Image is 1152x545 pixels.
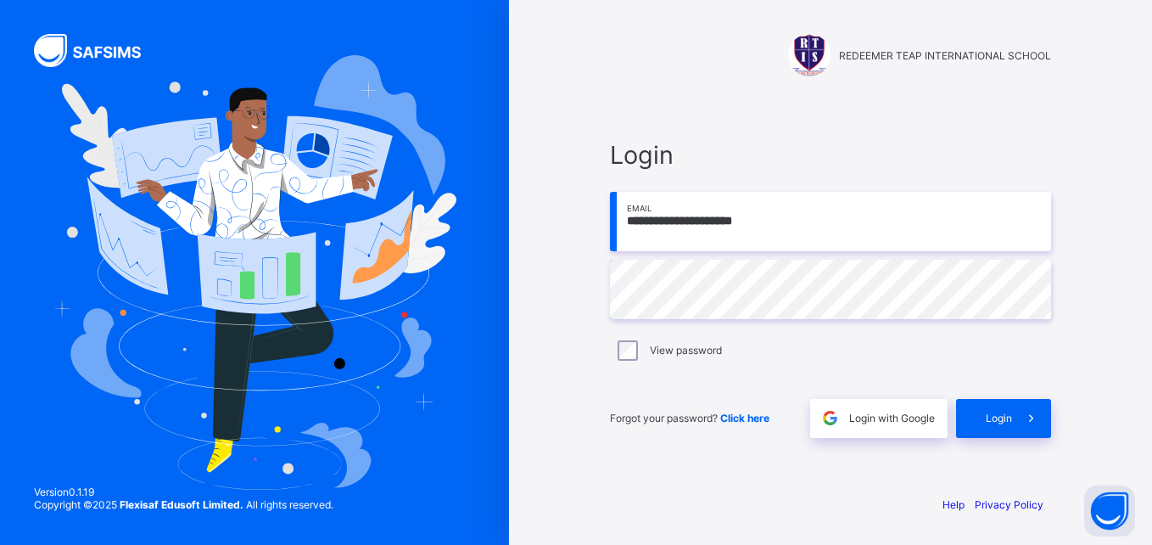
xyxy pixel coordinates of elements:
[942,498,965,511] a: Help
[975,498,1043,511] a: Privacy Policy
[610,140,1051,170] span: Login
[820,408,840,428] img: google.396cfc9801f0270233282035f929180a.svg
[34,486,333,498] span: Version 0.1.19
[839,49,1051,62] span: REDEEMER TEAP INTERNATIONAL SCHOOL
[650,344,722,357] label: View password
[34,498,333,511] span: Copyright © 2025 All rights reserved.
[120,498,243,511] strong: Flexisaf Edusoft Limited.
[849,412,935,424] span: Login with Google
[34,34,161,67] img: SAFSIMS Logo
[720,412,769,424] a: Click here
[53,55,456,490] img: Hero Image
[1084,486,1135,537] button: Open asap
[986,412,1012,424] span: Login
[610,412,769,424] span: Forgot your password?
